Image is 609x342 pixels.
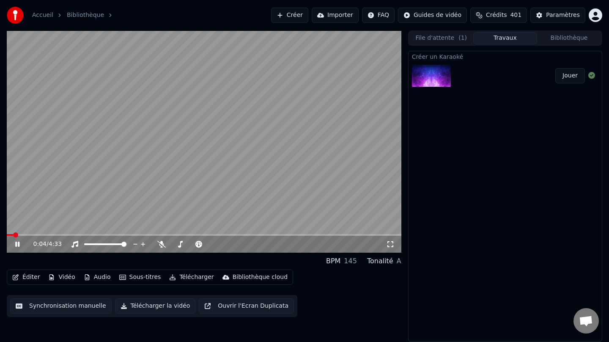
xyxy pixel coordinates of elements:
[32,11,53,19] a: Accueil
[32,11,118,19] nav: breadcrumb
[362,8,395,23] button: FAQ
[473,32,537,44] button: Travaux
[573,308,599,334] div: Ouvrir le chat
[537,32,601,44] button: Bibliothèque
[409,32,473,44] button: File d'attente
[45,271,78,283] button: Vidéo
[510,11,521,19] span: 401
[33,240,54,248] div: /
[397,256,401,266] div: A
[312,8,359,23] button: Importer
[344,256,357,266] div: 145
[233,273,288,281] div: Bibliothèque cloud
[398,8,467,23] button: Guides de vidéo
[116,271,165,283] button: Sous-titres
[10,298,112,314] button: Synchronisation manuelle
[546,11,580,19] div: Paramètres
[555,68,585,83] button: Jouer
[458,34,467,42] span: ( 1 )
[326,256,340,266] div: BPM
[115,298,196,314] button: Télécharger la vidéo
[9,271,43,283] button: Éditer
[271,8,308,23] button: Créer
[49,240,62,248] span: 4:33
[166,271,217,283] button: Télécharger
[7,7,24,24] img: youka
[199,298,294,314] button: Ouvrir l'Ecran Duplicata
[367,256,393,266] div: Tonalité
[80,271,114,283] button: Audio
[470,8,527,23] button: Crédits401
[486,11,507,19] span: Crédits
[67,11,104,19] a: Bibliothèque
[530,8,585,23] button: Paramètres
[409,51,602,61] div: Créer un Karaoké
[33,240,47,248] span: 0:04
